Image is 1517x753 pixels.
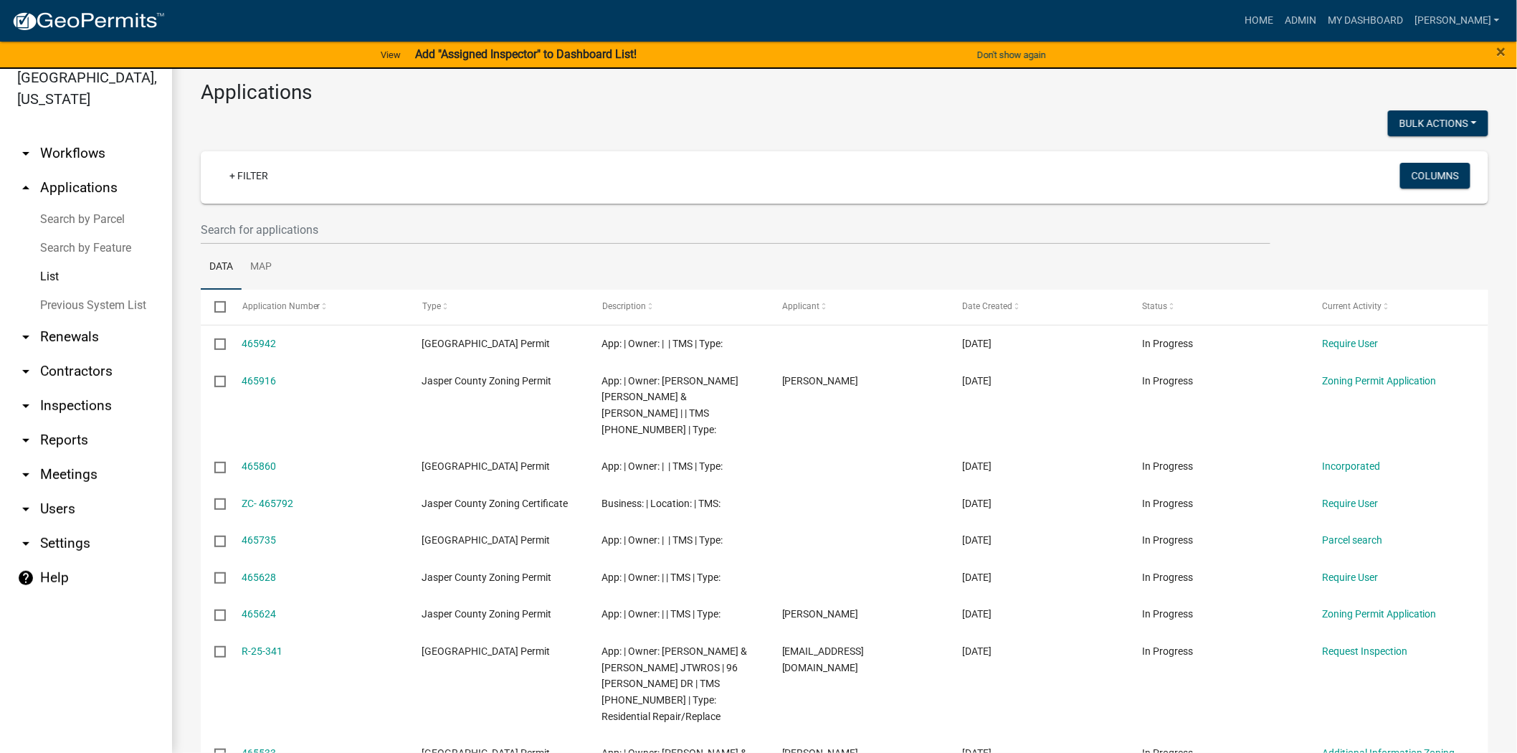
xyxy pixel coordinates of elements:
i: arrow_drop_down [17,501,34,518]
a: 465860 [242,460,277,472]
a: 465628 [242,572,277,583]
a: 465735 [242,534,277,546]
a: 465942 [242,338,277,349]
span: 08/19/2025 [962,375,991,387]
span: In Progress [1142,645,1193,657]
span: 08/18/2025 [962,645,991,657]
a: Incorporated [1322,460,1380,472]
input: Search for applications [201,215,1270,245]
span: Jasper County Building Permit [422,460,551,472]
span: In Progress [1142,460,1193,472]
i: arrow_drop_down [17,535,34,552]
span: App: | Owner: NAJERA JOEL ORTEGA & SARAHI | | TMS 046-00-06-178 | Type: [602,375,739,435]
span: 08/19/2025 [962,338,991,349]
a: Parcel search [1322,534,1382,546]
span: sarahi [782,375,859,387]
i: arrow_drop_down [17,328,34,346]
span: Jasper County Zoning Permit [422,572,552,583]
a: Zoning Permit Application [1322,608,1437,620]
span: 08/18/2025 [962,498,991,509]
span: Jasper County Zoning Certificate [422,498,569,509]
span: App: | Owner: | | TMS | Type: [602,534,723,546]
datatable-header-cell: Select [201,290,228,324]
span: Description [602,301,646,311]
span: Nicholas Nettles [782,608,859,620]
a: Map [242,245,280,290]
a: R-25-341 [242,645,283,657]
span: scpermits@westshorehome.com [782,645,865,673]
span: Current Activity [1322,301,1382,311]
span: 08/19/2025 [962,460,991,472]
datatable-header-cell: Description [589,290,769,324]
span: Date Created [962,301,1012,311]
i: arrow_drop_down [17,432,34,449]
i: arrow_drop_down [17,466,34,483]
i: help [17,569,34,587]
span: In Progress [1142,608,1193,620]
span: Application Number [242,301,320,311]
span: Status [1142,301,1167,311]
span: Jasper County Building Permit [422,534,551,546]
datatable-header-cell: Applicant [769,290,948,324]
datatable-header-cell: Type [408,290,588,324]
a: View [375,43,406,67]
a: Require User [1322,498,1378,509]
a: Home [1239,7,1279,34]
i: arrow_drop_down [17,397,34,415]
a: 465916 [242,375,277,387]
span: Jasper County Zoning Permit [422,608,552,620]
datatable-header-cell: Application Number [228,290,408,324]
button: Columns [1400,163,1470,189]
button: Bulk Actions [1388,110,1488,136]
a: ZC- 465792 [242,498,294,509]
span: Type [422,301,441,311]
button: Don't show again [971,43,1052,67]
a: Admin [1279,7,1322,34]
span: App: | Owner: | | TMS | Type: [602,608,721,620]
i: arrow_drop_down [17,363,34,380]
i: arrow_drop_down [17,145,34,162]
span: Business: | Location: | TMS: [602,498,721,509]
a: Data [201,245,242,290]
span: App: | Owner: POLITE JACQUELINE K & DAVID II JTWROS | 96 ALLEN DR | TMS 063-32-04-035 | Type: Res... [602,645,748,722]
a: [PERSON_NAME] [1409,7,1506,34]
span: Jasper County Building Permit [422,645,551,657]
a: My Dashboard [1322,7,1409,34]
datatable-header-cell: Current Activity [1308,290,1488,324]
span: Jasper County Building Permit [422,338,551,349]
span: In Progress [1142,375,1193,387]
a: Require User [1322,572,1378,583]
span: App: | Owner: | | TMS | Type: [602,572,721,583]
span: App: | Owner: | | TMS | Type: [602,460,723,472]
a: + Filter [218,163,280,189]
i: arrow_drop_up [17,179,34,196]
a: Require User [1322,338,1378,349]
button: Close [1497,43,1506,60]
span: App: | Owner: | | TMS | Type: [602,338,723,349]
strong: Add "Assigned Inspector" to Dashboard List! [415,47,637,61]
a: Zoning Permit Application [1322,375,1437,387]
datatable-header-cell: Status [1128,290,1308,324]
a: 465624 [242,608,277,620]
a: Request Inspection [1322,645,1407,657]
span: 08/18/2025 [962,534,991,546]
span: In Progress [1142,498,1193,509]
span: × [1497,42,1506,62]
datatable-header-cell: Date Created [948,290,1128,324]
span: In Progress [1142,338,1193,349]
span: 08/18/2025 [962,608,991,620]
span: 08/18/2025 [962,572,991,583]
span: In Progress [1142,572,1193,583]
h3: Applications [201,80,1488,105]
span: Jasper County Zoning Permit [422,375,552,387]
span: In Progress [1142,534,1193,546]
span: Applicant [782,301,819,311]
